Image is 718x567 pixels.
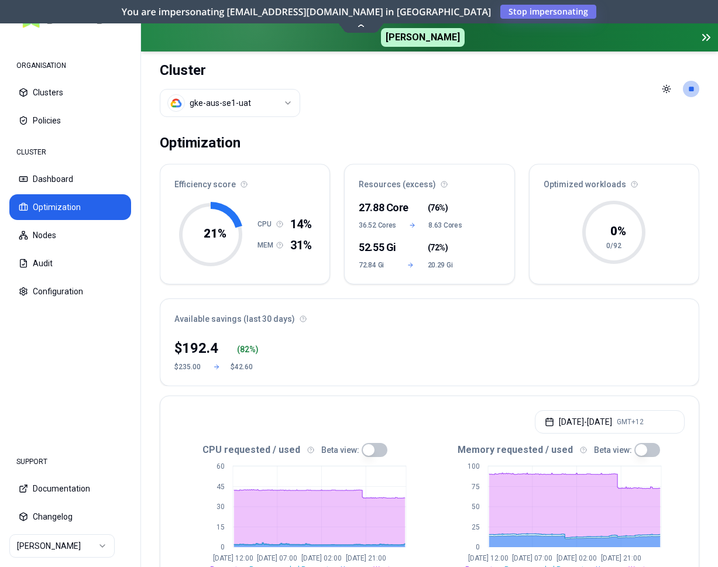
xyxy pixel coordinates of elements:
[428,242,448,253] span: ( )
[204,226,226,240] tspan: 21 %
[240,343,249,355] p: 82
[430,202,445,214] span: 76%
[594,446,632,454] label: Beta view:
[472,483,480,491] tspan: 75
[535,410,685,434] button: [DATE]-[DATE]GMT+12
[359,200,393,216] div: 27.88 Core
[9,80,131,105] button: Clusters
[428,260,462,270] span: 20.29 Gi
[476,543,480,551] tspan: 0
[221,543,225,551] tspan: 0
[170,97,182,109] img: gcp
[9,140,131,164] div: CLUSTER
[174,362,202,372] div: $235.00
[160,61,300,80] h1: Cluster
[160,131,241,154] div: Optimization
[9,250,131,276] button: Audit
[601,554,641,562] tspan: [DATE] 21:00
[381,28,465,47] span: [PERSON_NAME]
[468,554,509,562] tspan: [DATE] 12:00
[213,554,253,562] tspan: [DATE] 12:00
[237,343,259,355] div: ( %)
[9,108,131,133] button: Policies
[257,554,297,562] tspan: [DATE] 07:00
[160,164,329,197] div: Efficiency score
[556,554,597,562] tspan: [DATE] 02:00
[231,362,259,372] div: $42.60
[9,279,131,304] button: Configuration
[321,446,359,454] label: Beta view:
[9,476,131,501] button: Documentation
[190,97,251,109] div: gke-aus-se1-uat
[9,54,131,77] div: ORGANISATION
[217,523,225,531] tspan: 15
[468,462,480,470] tspan: 100
[174,443,430,457] div: CPU requested / used
[9,222,131,248] button: Nodes
[472,523,480,531] tspan: 25
[359,239,393,256] div: 52.55 Gi
[472,503,480,511] tspan: 50
[217,462,225,470] tspan: 60
[345,164,514,197] div: Resources (excess)
[428,202,448,214] span: ( )
[430,443,685,457] div: Memory requested / used
[217,483,225,491] tspan: 45
[9,504,131,530] button: Changelog
[359,221,396,230] span: 36.52 Cores
[530,164,699,197] div: Optimized workloads
[610,224,626,238] tspan: 0 %
[617,417,644,427] span: GMT+12
[430,242,445,253] span: 72%
[359,260,393,270] span: 72.84 Gi
[217,503,225,511] tspan: 30
[9,166,131,192] button: Dashboard
[182,339,218,358] p: 192.4
[428,221,462,230] span: 8.63 Cores
[257,240,276,250] h1: MEM
[290,216,312,232] span: 14%
[606,242,621,250] tspan: 0/92
[9,194,131,220] button: Optimization
[160,89,300,117] button: Select a value
[512,554,552,562] tspan: [DATE] 07:00
[257,219,276,229] h1: CPU
[290,237,312,253] span: 31%
[346,554,386,562] tspan: [DATE] 21:00
[9,450,131,473] div: SUPPORT
[160,299,699,332] div: Available savings (last 30 days)
[301,554,342,562] tspan: [DATE] 02:00
[174,339,218,358] div: $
